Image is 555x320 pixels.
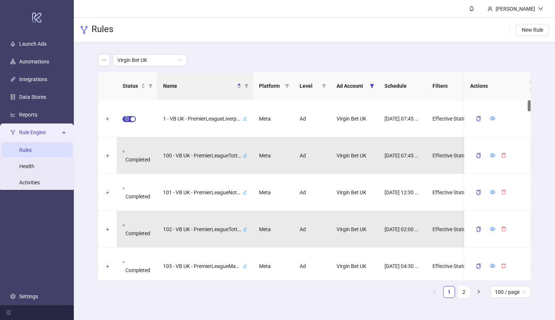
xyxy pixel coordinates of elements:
[470,223,487,235] button: copy
[385,188,421,196] span: [DATE] 12:30 PM
[385,262,421,270] span: [DATE] 04:30 PM
[253,174,294,211] div: Meta
[259,82,282,90] span: Platform
[163,262,241,270] span: 103 - VB UK - PremierLeagueManUvsArsenal - Pause - [DATE]
[476,153,481,158] span: copy
[6,310,11,315] span: menu-fold
[19,125,60,140] span: Rule Engine
[294,211,331,248] div: Ad
[331,248,379,285] div: Virgin Bet UK
[495,286,526,298] span: 100 / page
[498,188,509,196] button: delete
[322,84,326,88] span: filter
[163,114,247,124] div: 1 - VB UK - PremierLeagueLiverpoolvsBournemouth - Pause - [DATE]edit
[92,24,113,36] h3: Rules
[148,84,153,88] span: filter
[476,264,481,269] span: copy
[10,130,15,135] span: fork
[300,82,319,90] span: Level
[337,82,367,90] span: Ad Account
[331,137,379,174] div: Virgin Bet UK
[490,189,495,195] a: eye
[253,137,294,174] div: Meta
[522,27,543,33] span: New Rule
[493,5,538,13] div: [PERSON_NAME]
[19,76,47,82] a: Integrations
[19,293,38,299] a: Settings
[101,58,107,63] span: ellipsis
[473,286,485,298] li: Next Page
[244,84,249,88] span: filter
[490,226,495,232] a: eye
[253,100,294,137] div: Meta
[125,194,150,199] span: Completed
[370,84,374,88] span: filter
[458,286,469,298] a: 2
[243,264,247,268] span: edit
[464,72,531,100] th: Actions
[379,72,427,100] th: Schedule
[469,6,474,11] span: bell
[243,190,247,195] span: edit
[516,24,549,36] button: New Rule
[490,286,531,298] div: Page Size
[490,153,495,158] span: eye
[490,153,495,159] a: eye
[163,188,247,197] div: 101 - VB UK - PremierLeagueNottinghamForestvsManCity - Pause - [DATE]edit
[458,286,470,298] li: 2
[283,80,291,91] span: filter
[117,72,157,100] th: Status
[498,151,509,160] button: delete
[473,286,485,298] button: right
[498,261,509,270] button: delete
[476,116,481,121] span: copy
[19,94,46,100] a: Data Stores
[368,80,376,91] span: filter
[19,180,40,185] a: Activities
[476,190,481,195] span: copy
[470,113,487,125] button: copy
[163,151,247,160] div: 100 - VB UK - PremierLeagueTottenhamvsManCity - Pause - [DATE]edit
[19,112,37,118] a: Reports
[470,260,487,272] button: copy
[157,72,253,100] th: Name
[476,289,481,294] span: right
[294,174,331,211] div: Ad
[444,286,455,298] a: 1
[243,153,247,158] span: edit
[432,152,517,160] span: Effective Status is ACTIVE AND AND Name ∋ PremierLeagueTottenhamvsManCity AND AND Campaign Name i...
[428,286,440,298] button: left
[19,41,46,47] a: Launch Ads
[385,152,421,160] span: [DATE] 07:45 PM
[104,190,110,196] button: Expand row
[294,100,331,137] div: Ad
[125,230,150,236] span: Completed
[538,6,543,11] span: down
[163,115,241,123] span: 1 - VB UK - PremierLeagueLiverpoolvsBournemouth - Pause - [DATE]
[294,137,331,174] div: Ad
[443,286,455,298] li: 1
[125,267,150,273] span: Completed
[285,84,289,88] span: filter
[490,263,495,269] a: eye
[501,226,506,232] span: delete
[253,248,294,285] div: Meta
[331,174,379,211] div: Virgin Bet UK
[501,153,506,158] span: delete
[427,72,523,100] th: Filters
[253,211,294,248] div: Meta
[19,59,49,65] a: Automations
[104,116,110,122] button: Expand row
[490,189,495,195] span: eye
[428,286,440,298] li: Previous Page
[490,116,495,122] a: eye
[19,163,34,169] a: Health
[125,157,150,163] span: Completed
[476,227,481,232] span: copy
[487,6,493,11] span: user
[243,116,247,121] span: edit
[117,55,182,66] span: Virgin Bet UK
[163,82,235,90] span: Name
[501,189,506,195] span: delete
[104,153,110,159] button: Expand row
